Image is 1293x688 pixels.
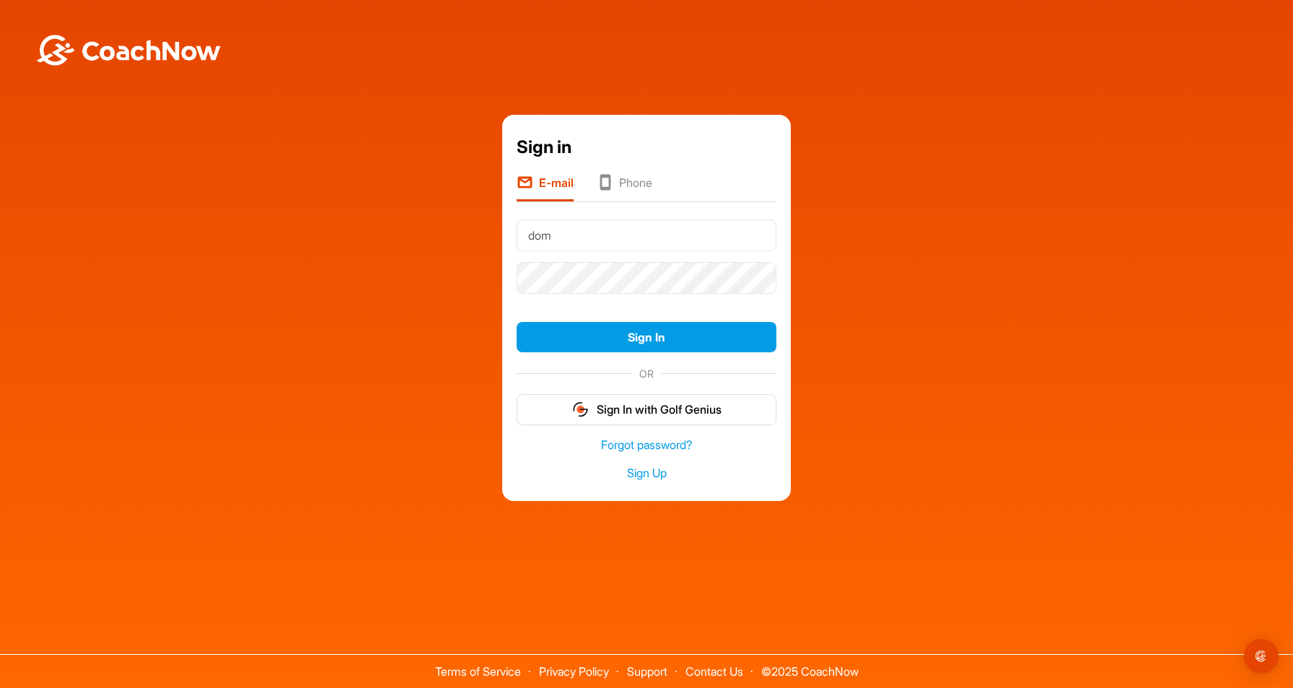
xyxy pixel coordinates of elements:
span: OR [632,366,661,381]
a: Terms of Service [435,664,521,679]
a: Support [627,664,667,679]
img: BwLJSsUCoWCh5upNqxVrqldRgqLPVwmV24tXu5FoVAoFEpwwqQ3VIfuoInZCoVCoTD4vwADAC3ZFMkVEQFDAAAAAElFTkSuQmCC [35,35,222,66]
span: © 2025 CoachNow [754,655,866,677]
div: Sign in [517,134,776,160]
button: Sign In with Golf Genius [517,394,776,425]
button: Sign In [517,322,776,353]
li: E-mail [517,174,574,201]
img: gg_logo [571,401,589,418]
a: Forgot password? [517,437,776,453]
div: Open Intercom Messenger [1244,639,1279,674]
input: E-mail [517,219,776,251]
a: Sign Up [517,465,776,482]
a: Contact Us [685,664,743,679]
a: Privacy Policy [539,664,609,679]
li: Phone [597,174,652,201]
